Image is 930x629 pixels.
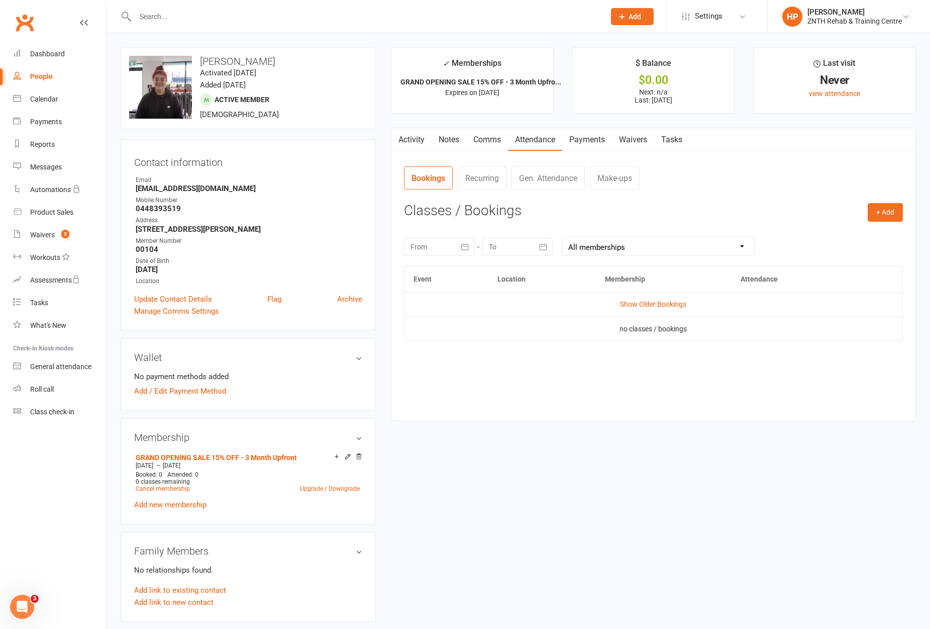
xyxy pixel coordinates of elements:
span: Expires on [DATE] [445,88,499,97]
strong: 0448393519 [136,204,362,213]
a: Archive [337,293,362,305]
div: HP [782,7,802,27]
div: Messages [30,163,62,171]
a: Manage Comms Settings [134,305,219,317]
a: Add / Edit Payment Method [134,385,226,397]
div: Dashboard [30,50,65,58]
a: Tasks [13,292,106,314]
div: Member Number [136,236,362,246]
a: What's New [13,314,106,337]
a: Add link to existing contact [134,584,226,596]
span: [DATE] [136,462,153,469]
span: [DEMOGRAPHIC_DATA] [200,110,279,119]
span: 0 classes remaining [136,478,190,485]
span: Active member [215,96,269,104]
a: Product Sales [13,201,106,224]
div: Reports [30,140,55,148]
div: Roll call [30,385,54,393]
div: Never [763,75,906,85]
a: Comms [466,128,508,151]
input: Search... [132,10,598,24]
div: What's New [30,321,66,329]
a: Assessments [13,269,106,292]
h3: Classes / Bookings [404,203,903,219]
div: Payments [30,118,62,126]
div: Date of Birth [136,256,362,266]
div: Last visit [813,57,855,75]
a: Add link to new contact [134,596,214,608]
h3: Membership [134,432,362,443]
div: Waivers [30,231,55,239]
a: General attendance kiosk mode [13,355,106,378]
div: ZNTH Rehab & Training Centre [807,17,902,26]
a: view attendance [809,89,860,98]
h3: [PERSON_NAME] [129,56,367,67]
div: $ Balance [636,57,671,75]
span: Booked: 0 [136,471,162,478]
span: Add [629,13,641,21]
button: Add [611,8,654,25]
a: Automations [13,178,106,201]
a: Waivers [612,128,654,151]
div: $0.00 [581,75,725,85]
time: Added [DATE] [200,80,246,89]
a: Show Older Bookings [620,300,686,308]
a: Payments [13,111,106,133]
div: General attendance [30,363,91,371]
li: No payment methods added [134,371,362,383]
i: ✓ [443,59,449,68]
a: Tasks [654,128,689,151]
time: Activated [DATE] [200,68,256,77]
div: Product Sales [30,208,73,216]
div: [PERSON_NAME] [807,8,902,17]
a: Dashboard [13,43,106,65]
a: Recurring [458,166,506,190]
th: Location [488,266,596,292]
div: People [30,72,53,80]
a: Activity [391,128,432,151]
a: Waivers 3 [13,224,106,246]
div: Address [136,216,362,225]
div: Class check-in [30,408,74,416]
div: Automations [30,186,71,194]
th: Event [404,266,489,292]
a: Gen. Attendance [511,166,585,190]
a: Roll call [13,378,106,401]
h3: Family Members [134,546,362,557]
a: Clubworx [12,10,37,35]
td: no classes / bookings [404,317,902,341]
strong: [DATE] [136,265,362,274]
strong: [EMAIL_ADDRESS][DOMAIN_NAME] [136,184,362,193]
a: Bookings [404,166,453,190]
div: Workouts [30,253,60,261]
h3: Contact information [134,153,362,168]
a: Reports [13,133,106,156]
a: People [13,65,106,88]
img: image1757725165.png [129,56,192,119]
p: Next: n/a Last: [DATE] [581,88,725,104]
iframe: Intercom live chat [10,595,34,619]
div: Memberships [443,57,501,75]
div: Location [136,277,362,286]
a: Flag [267,293,281,305]
a: Cancel membership [136,485,190,492]
th: Attendance [732,266,860,292]
a: Upgrade / Downgrade [300,485,360,492]
a: Class kiosk mode [13,401,106,423]
div: Mobile Number [136,196,362,205]
a: Messages [13,156,106,178]
span: Settings [695,5,722,28]
span: [DATE] [163,462,180,469]
a: Attendance [508,128,562,151]
button: + Add [868,203,903,221]
div: Assessments [30,276,80,284]
strong: GRAND OPENING SALE 15% OFF - 3 Month Upfro... [400,78,561,86]
strong: [STREET_ADDRESS][PERSON_NAME] [136,225,362,234]
a: Add new membership [134,500,206,509]
a: Calendar [13,88,106,111]
p: No relationships found. [134,564,362,576]
h3: Wallet [134,352,362,363]
div: Tasks [30,299,48,307]
div: Calendar [30,95,58,103]
a: Make-ups [590,166,640,190]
